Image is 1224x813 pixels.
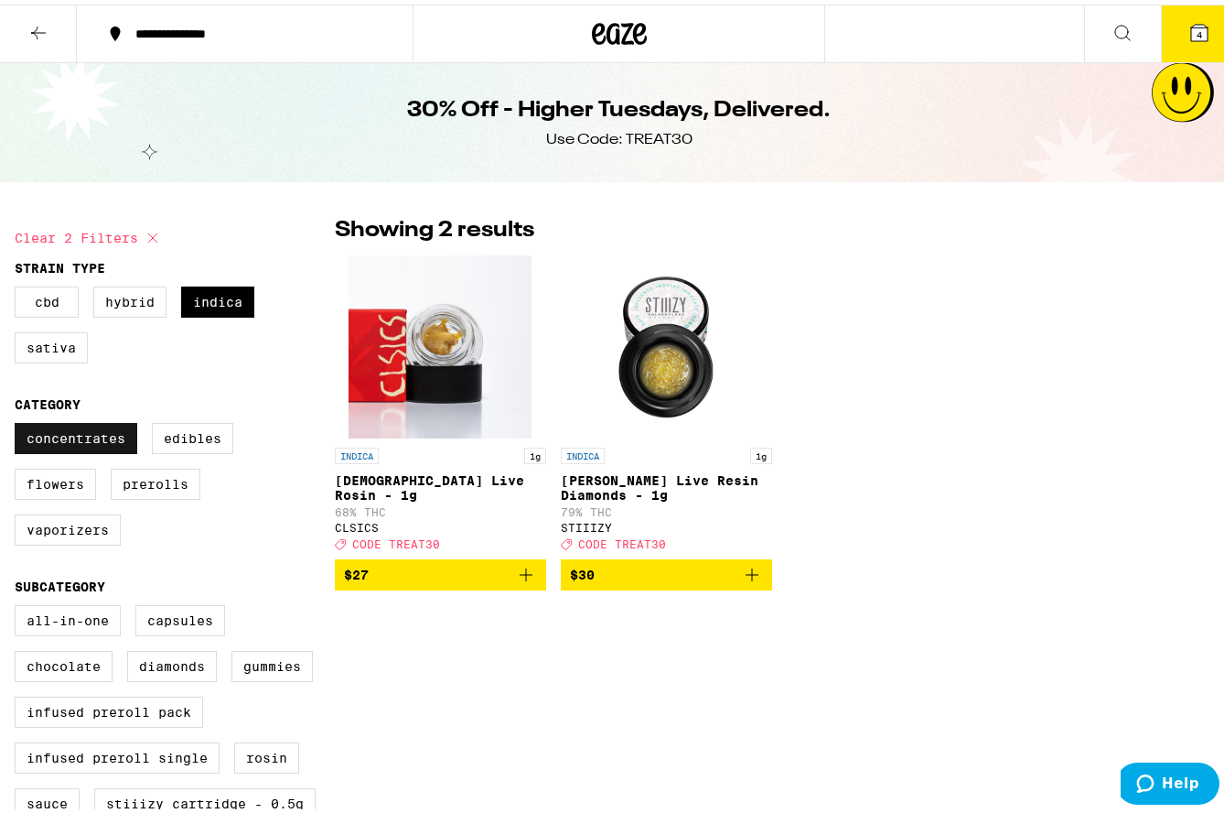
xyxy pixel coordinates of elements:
[15,282,79,313] label: CBD
[234,738,299,769] label: Rosin
[349,251,531,434] img: CLSICS - Surely Temple Live Rosin - 1g
[15,738,220,769] label: Infused Preroll Single
[15,328,88,359] label: Sativa
[570,563,595,578] span: $30
[15,256,105,271] legend: Strain Type
[335,555,546,586] button: Add to bag
[335,469,546,498] p: [DEMOGRAPHIC_DATA] Live Rosin - 1g
[1197,25,1202,36] span: 4
[352,534,440,546] span: CODE TREAT30
[335,443,379,460] p: INDICA
[561,251,772,555] a: Open page for Mochi Gelato Live Resin Diamonds - 1g from STIIIZY
[15,575,105,590] legend: Subcategory
[15,393,81,407] legend: Category
[561,517,772,529] div: STIIIZY
[561,443,605,460] p: INDICA
[231,646,313,677] label: Gummies
[15,646,113,677] label: Chocolate
[135,601,225,632] label: Capsules
[127,646,217,677] label: Diamonds
[15,418,137,450] label: Concentrates
[15,510,121,541] label: Vaporizers
[1121,758,1219,804] iframe: Opens a widget where you can find more information
[181,282,254,313] label: Indica
[561,469,772,498] p: [PERSON_NAME] Live Resin Diamonds - 1g
[15,464,96,495] label: Flowers
[152,418,233,450] label: Edibles
[344,563,369,578] span: $27
[93,282,166,313] label: Hybrid
[546,125,693,146] div: Use Code: TREAT30
[15,601,121,632] label: All-In-One
[335,517,546,529] div: CLSICS
[750,443,772,460] p: 1g
[578,534,666,546] span: CODE TREAT30
[561,555,772,586] button: Add to bag
[561,502,772,514] p: 79% THC
[524,443,546,460] p: 1g
[335,502,546,514] p: 68% THC
[335,211,534,242] p: Showing 2 results
[574,251,757,434] img: STIIIZY - Mochi Gelato Live Resin Diamonds - 1g
[15,211,164,256] button: Clear 2 filters
[111,464,200,495] label: Prerolls
[15,692,203,723] label: Infused Preroll Pack
[335,251,546,555] a: Open page for Surely Temple Live Rosin - 1g from CLSICS
[407,91,831,122] h1: 30% Off - Higher Tuesdays, Delivered.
